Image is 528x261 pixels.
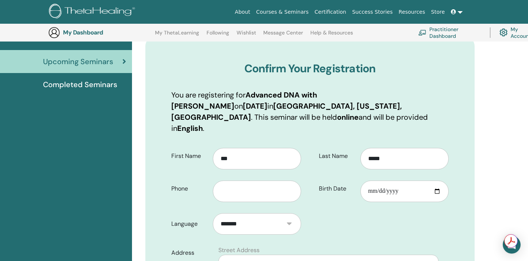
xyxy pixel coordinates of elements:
[337,112,359,122] b: online
[218,246,260,255] label: Street Address
[313,182,360,196] label: Birth Date
[313,149,360,163] label: Last Name
[253,5,312,19] a: Courses & Seminars
[43,56,113,67] span: Upcoming Seminars
[171,90,317,111] b: Advanced DNA with [PERSON_NAME]
[43,79,117,90] span: Completed Seminars
[171,101,402,122] b: [GEOGRAPHIC_DATA], [US_STATE], [GEOGRAPHIC_DATA]
[243,101,267,111] b: [DATE]
[396,5,428,19] a: Resources
[155,30,199,42] a: My ThetaLearning
[49,4,138,20] img: logo.png
[310,30,353,42] a: Help & Resources
[263,30,303,42] a: Message Center
[349,5,396,19] a: Success Stories
[418,30,426,36] img: chalkboard-teacher.svg
[232,5,253,19] a: About
[166,246,214,260] label: Address
[499,27,508,38] img: cog.svg
[166,182,213,196] label: Phone
[237,30,256,42] a: Wishlist
[171,89,449,134] p: You are registering for on in . This seminar will be held and will be provided in .
[171,62,449,75] h3: Confirm Your Registration
[48,27,60,39] img: generic-user-icon.jpg
[63,29,137,36] h3: My Dashboard
[166,149,213,163] label: First Name
[177,123,203,133] b: English
[166,217,213,231] label: Language
[207,30,229,42] a: Following
[418,24,481,41] a: Practitioner Dashboard
[311,5,349,19] a: Certification
[428,5,448,19] a: Store
[503,236,521,254] div: Open Intercom Messenger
